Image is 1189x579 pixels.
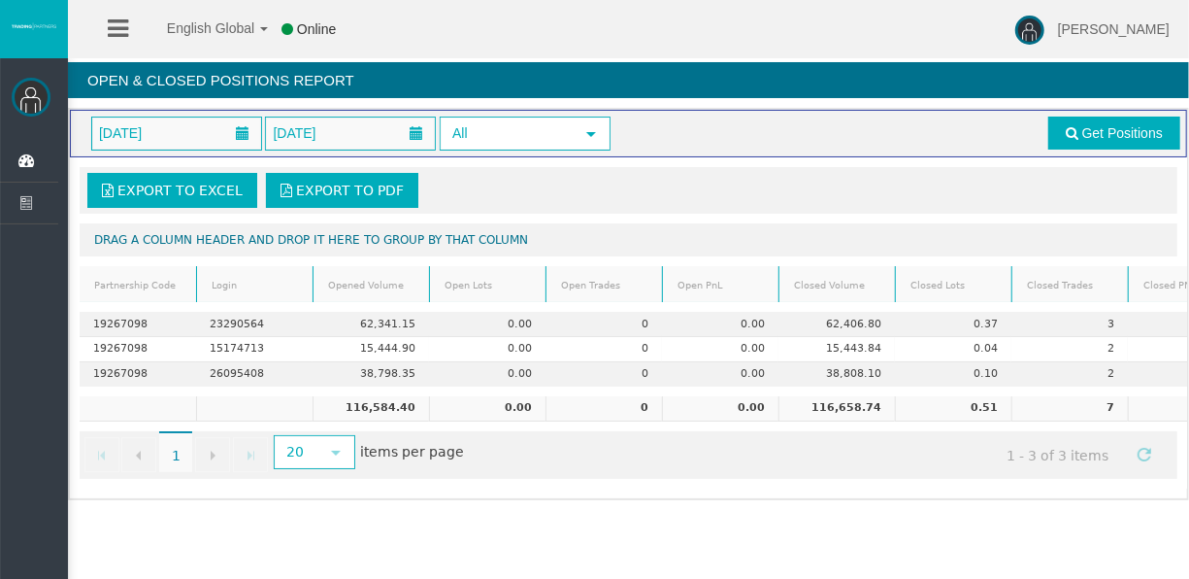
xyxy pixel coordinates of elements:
[778,337,895,362] td: 15,443.84
[1015,16,1044,45] img: user-image
[196,362,313,387] td: 26095408
[1011,396,1128,422] td: 7
[662,312,778,337] td: 0.00
[80,337,196,362] td: 19267098
[68,62,1189,98] h4: Open & Closed Positions Report
[895,362,1011,387] td: 0.10
[316,272,427,298] a: Opened Volume
[93,119,148,147] span: [DATE]
[778,312,895,337] td: 62,406.80
[1082,125,1163,141] span: Get Positions
[666,272,776,298] a: Open PnL
[266,173,418,208] a: Export to PDF
[545,337,662,362] td: 0
[895,312,1011,337] td: 0.37
[328,445,344,460] span: select
[1015,272,1126,298] a: Closed Trades
[297,21,336,37] span: Online
[782,272,893,298] a: Closed Volume
[159,431,192,472] span: 1
[545,396,662,422] td: 0
[131,448,147,463] span: Go to the previous page
[83,272,194,298] a: Partnership Code
[276,437,317,467] span: 20
[1011,337,1128,362] td: 2
[895,337,1011,362] td: 0.04
[1011,312,1128,337] td: 3
[433,272,544,298] a: Open Lots
[195,437,230,472] a: Go to the next page
[778,362,895,387] td: 38,808.10
[243,448,258,463] span: Go to the last page
[429,396,545,422] td: 0.00
[429,312,545,337] td: 0.00
[899,272,1009,298] a: Closed Lots
[296,183,404,198] span: Export to PDF
[233,437,268,472] a: Go to the last page
[429,362,545,387] td: 0.00
[1058,21,1170,37] span: [PERSON_NAME]
[87,173,257,208] a: Export to Excel
[80,312,196,337] td: 19267098
[267,119,321,147] span: [DATE]
[429,337,545,362] td: 0.00
[778,396,895,422] td: 116,658.74
[205,448,220,463] span: Go to the next page
[662,362,778,387] td: 0.00
[269,437,464,469] span: items per page
[1128,437,1161,470] a: Refresh
[84,437,119,472] a: Go to the first page
[1137,447,1152,462] span: Refresh
[196,337,313,362] td: 15174713
[196,312,313,337] td: 23290564
[313,337,429,362] td: 15,444.90
[80,362,196,387] td: 19267098
[313,312,429,337] td: 62,341.15
[313,362,429,387] td: 38,798.35
[545,362,662,387] td: 0
[1011,362,1128,387] td: 2
[94,448,110,463] span: Go to the first page
[442,119,574,149] span: All
[583,126,599,142] span: select
[121,437,156,472] a: Go to the previous page
[662,396,778,422] td: 0.00
[545,312,662,337] td: 0
[117,183,243,198] span: Export to Excel
[10,22,58,30] img: logo.svg
[549,272,660,298] a: Open Trades
[989,437,1127,473] span: 1 - 3 of 3 items
[662,337,778,362] td: 0.00
[80,223,1177,256] div: Drag a column header and drop it here to group by that column
[142,20,254,36] span: English Global
[895,396,1011,422] td: 0.51
[200,272,311,298] a: Login
[313,396,429,422] td: 116,584.40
